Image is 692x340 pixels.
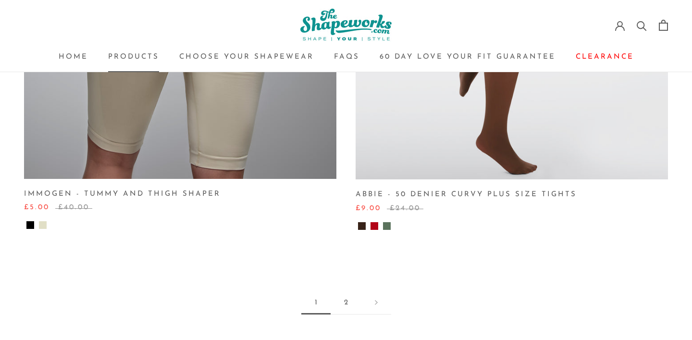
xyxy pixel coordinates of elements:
span: 1 [301,291,331,315]
label: Khaki Green [383,222,391,230]
a: Open cart [659,20,668,31]
a: Choose your ShapewearChoose your Shapewear [179,53,314,61]
a: ClearanceClearance [576,53,634,61]
label: Cocoa Brown [358,222,366,230]
span: £40.00 [58,202,89,214]
span: £9.00 [356,203,381,215]
a: ProductsProducts [108,53,159,61]
a: Immogen - Tummy and Thigh Shaper [24,190,221,198]
a: HomeHome [59,53,88,61]
a: 60 Day Love Your Fit Guarantee60 Day Love Your Fit Guarantee [380,53,556,61]
span: £5.00 [24,202,49,214]
span: £24.00 [390,203,420,215]
a: Next page [361,291,391,315]
label: Black [26,221,34,229]
a: 2 [331,291,361,315]
a: FAQsFAQs [334,53,359,61]
a: Search [637,20,647,30]
a: Abbie - 50 Denier Curvy Plus Size Tights [356,191,577,198]
label: Buff [39,221,47,229]
label: Ruby Red [371,222,378,230]
img: The Shapeworks [300,9,392,41]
